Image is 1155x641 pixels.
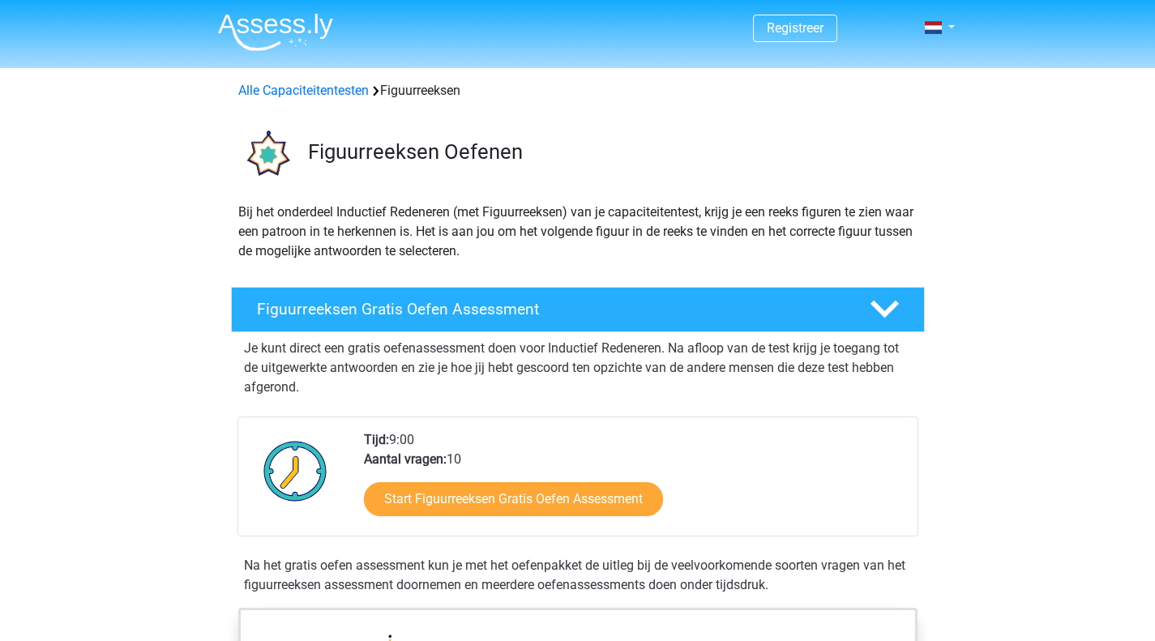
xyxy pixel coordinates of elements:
h3: Figuurreeksen Oefenen [308,139,912,165]
a: Figuurreeksen Gratis Oefen Assessment [225,287,931,332]
a: Start Figuurreeksen Gratis Oefen Assessment [364,482,663,516]
h4: Figuurreeksen Gratis Oefen Assessment [257,300,844,318]
img: figuurreeksen [232,120,301,189]
b: Aantal vragen: [364,451,447,467]
p: Bij het onderdeel Inductief Redeneren (met Figuurreeksen) van je capaciteitentest, krijg je een r... [238,203,918,261]
img: Klok [255,430,336,511]
b: Tijd: [364,432,389,447]
div: Figuurreeksen [232,81,924,100]
a: Alle Capaciteitentesten [238,83,369,98]
div: Na het gratis oefen assessment kun je met het oefenpakket de uitleg bij de veelvoorkomende soorte... [237,556,918,595]
div: 9:00 10 [352,430,917,536]
a: Registreer [767,20,823,36]
p: Je kunt direct een gratis oefenassessment doen voor Inductief Redeneren. Na afloop van de test kr... [244,339,912,397]
img: Assessly [218,13,333,51]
